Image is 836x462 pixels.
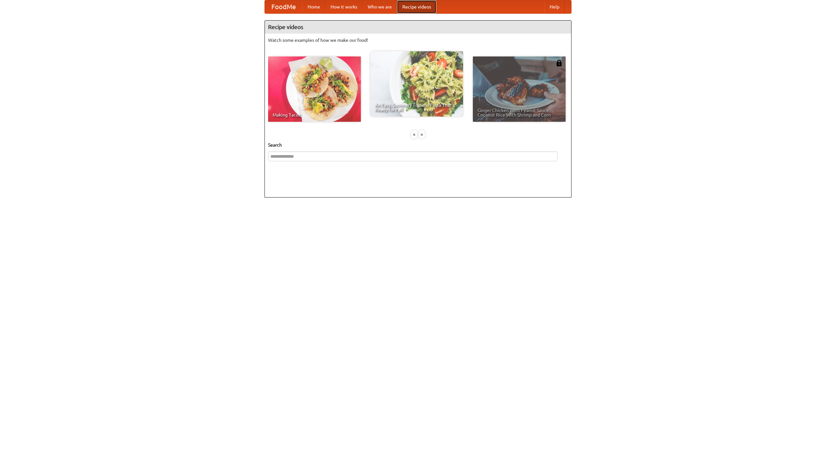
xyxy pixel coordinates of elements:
a: An Easy, Summery Tomato Pasta That's Ready for Fall [370,51,463,117]
h5: Search [268,142,568,148]
h4: Recipe videos [265,21,571,34]
a: Help [544,0,565,13]
div: » [419,130,425,138]
a: Home [302,0,325,13]
span: An Easy, Summery Tomato Pasta That's Ready for Fall [375,103,458,112]
span: Making Tacos [273,113,356,117]
img: 483408.png [556,60,562,66]
a: Who we are [362,0,397,13]
a: FoodMe [265,0,302,13]
a: Making Tacos [268,56,361,122]
div: « [411,130,417,138]
a: Recipe videos [397,0,436,13]
p: Watch some examples of how we make our food! [268,37,568,43]
a: How it works [325,0,362,13]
